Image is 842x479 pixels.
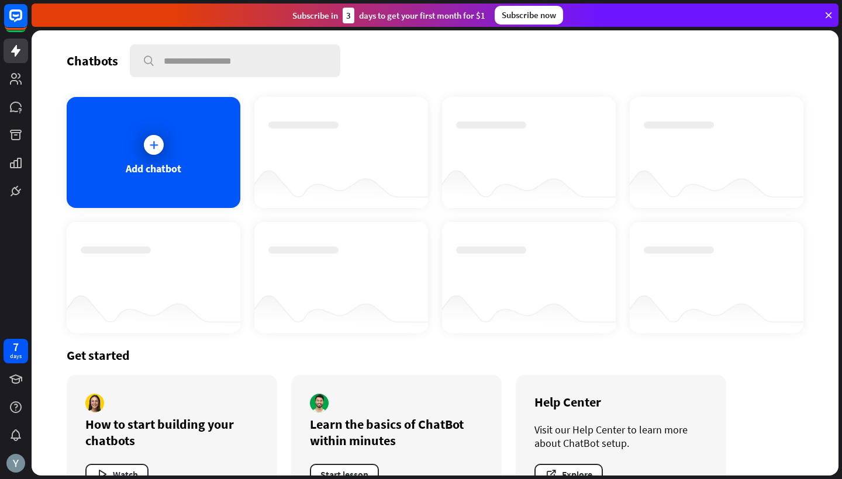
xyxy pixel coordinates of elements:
div: How to start building your chatbots [85,416,258,449]
img: author [310,394,329,412]
div: Subscribe now [495,6,563,25]
img: author [85,394,104,412]
button: Open LiveChat chat widget [9,5,44,40]
div: 7 [13,342,19,352]
div: Get started [67,347,803,363]
div: Subscribe in days to get your first month for $1 [292,8,485,23]
a: 7 days [4,339,28,363]
div: Add chatbot [126,162,181,175]
div: Visit our Help Center to learn more about ChatBot setup. [534,423,708,450]
div: days [10,352,22,360]
div: 3 [343,8,354,23]
div: Learn the basics of ChatBot within minutes [310,416,483,449]
div: Help Center [534,394,708,410]
div: Chatbots [67,53,118,69]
